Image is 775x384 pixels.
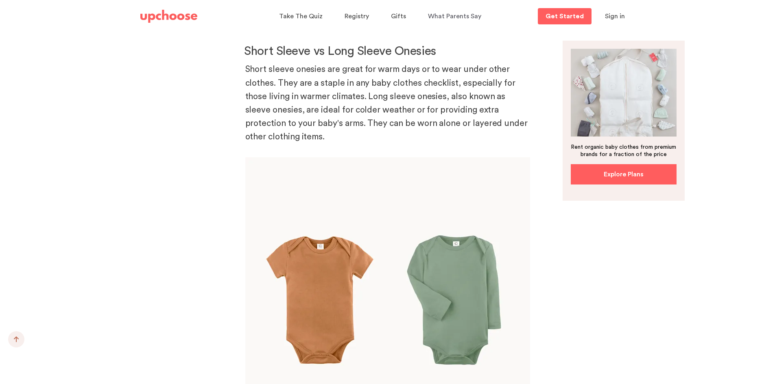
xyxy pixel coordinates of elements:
[140,8,197,25] a: UpChoose
[279,13,323,20] span: Take The Quiz
[345,13,369,20] span: Registry
[279,9,325,24] a: Take The Quiz
[140,10,197,23] img: UpChoose
[391,9,408,24] a: Gifts
[605,13,625,20] span: Sign in
[571,164,677,184] a: Explore Plans
[571,49,677,137] img: baby clothing packed into a bag
[345,9,371,24] a: Registry
[571,143,677,158] p: Rent organic baby clothes from premium brands for a fraction of the price
[245,63,530,157] p: Short sleeve onesies are great for warm days or to wear under other clothes. They are a staple in...
[546,13,584,20] p: Get Started
[428,13,481,20] span: What Parents Say
[538,8,592,24] a: Get Started
[244,43,530,60] h3: Short Sleeve vs Long Sleeve Onesies
[391,13,406,20] span: Gifts
[428,9,484,24] a: What Parents Say
[604,169,644,179] p: Explore Plans
[595,8,635,24] button: Sign in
